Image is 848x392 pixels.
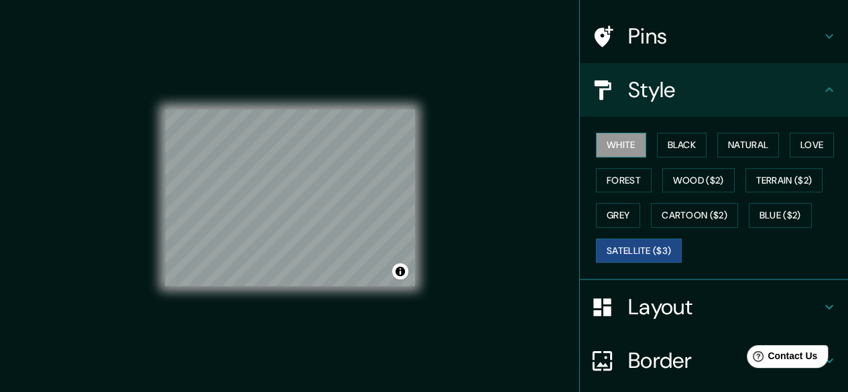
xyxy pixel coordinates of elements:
button: Cartoon ($2) [651,203,738,228]
div: Border [580,334,848,387]
button: Love [790,133,834,157]
h4: Pins [628,23,821,50]
button: Blue ($2) [749,203,812,228]
div: Layout [580,280,848,334]
div: Style [580,63,848,117]
h4: Border [628,347,821,374]
button: Terrain ($2) [745,168,823,193]
button: Wood ($2) [662,168,735,193]
button: Natural [717,133,779,157]
h4: Layout [628,293,821,320]
button: Satellite ($3) [596,239,682,263]
button: Toggle attribution [392,263,408,279]
button: Forest [596,168,652,193]
button: White [596,133,646,157]
iframe: Help widget launcher [729,340,833,377]
button: Black [657,133,707,157]
button: Grey [596,203,640,228]
canvas: Map [165,109,415,286]
div: Pins [580,9,848,63]
h4: Style [628,76,821,103]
